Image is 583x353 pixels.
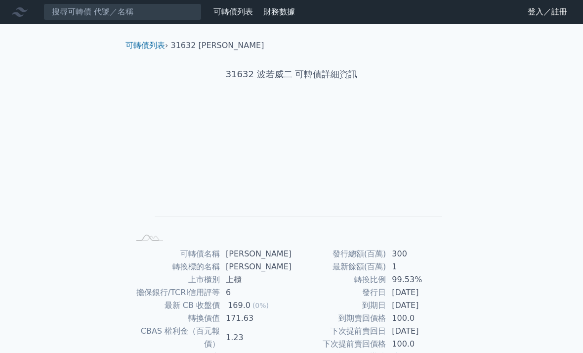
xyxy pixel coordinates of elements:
[386,338,454,351] td: 100.0
[129,312,220,325] td: 轉換價值
[263,7,295,16] a: 財務數據
[129,260,220,273] td: 轉換標的名稱
[129,286,220,299] td: 擔保銀行/TCRI信用評等
[291,273,386,286] td: 轉換比例
[291,260,386,273] td: 最新餘額(百萬)
[129,299,220,312] td: 最新 CB 收盤價
[125,40,168,51] li: ›
[220,286,291,299] td: 6
[291,248,386,260] td: 發行總額(百萬)
[386,260,454,273] td: 1
[291,312,386,325] td: 到期賣回價格
[291,338,386,351] td: 下次提前賣回價格
[386,312,454,325] td: 100.0
[386,248,454,260] td: 300
[146,112,442,231] g: Chart
[291,286,386,299] td: 發行日
[129,273,220,286] td: 上市櫃別
[520,4,575,20] a: 登入／註冊
[386,286,454,299] td: [DATE]
[386,325,454,338] td: [DATE]
[220,325,291,351] td: 1.23
[220,260,291,273] td: [PERSON_NAME]
[118,67,465,81] h1: 31632 波若威二 可轉債詳細資訊
[125,41,165,50] a: 可轉債列表
[291,299,386,312] td: 到期日
[129,325,220,351] td: CBAS 權利金（百元報價）
[213,7,253,16] a: 可轉債列表
[171,40,264,51] li: 31632 [PERSON_NAME]
[386,273,454,286] td: 99.53%
[386,299,454,312] td: [DATE]
[220,248,291,260] td: [PERSON_NAME]
[220,273,291,286] td: 上櫃
[291,325,386,338] td: 下次提前賣回日
[129,248,220,260] td: 可轉債名稱
[220,312,291,325] td: 171.63
[226,299,252,312] div: 169.0
[43,3,202,20] input: 搜尋可轉債 代號／名稱
[252,302,269,309] span: (0%)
